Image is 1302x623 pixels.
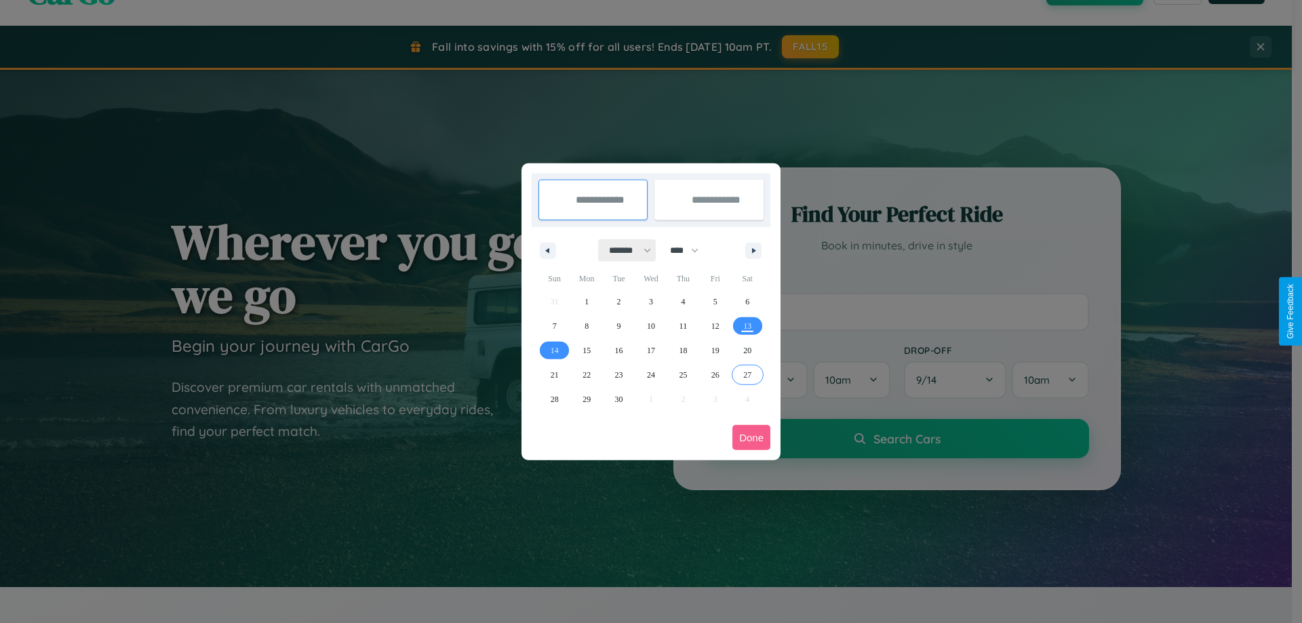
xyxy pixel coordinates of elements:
span: 18 [679,338,687,363]
button: 6 [732,289,764,314]
button: 22 [570,363,602,387]
button: 5 [699,289,731,314]
span: Wed [635,268,667,289]
button: 8 [570,314,602,338]
span: 16 [615,338,623,363]
span: 30 [615,387,623,411]
span: 10 [647,314,655,338]
span: 22 [583,363,591,387]
span: 21 [551,363,559,387]
button: 14 [538,338,570,363]
button: 28 [538,387,570,411]
button: 11 [667,314,699,338]
span: 28 [551,387,559,411]
span: 6 [745,289,749,314]
button: 29 [570,387,602,411]
span: 2 [617,289,621,314]
span: Thu [667,268,699,289]
span: 25 [679,363,687,387]
span: 12 [711,314,719,338]
span: 24 [647,363,655,387]
button: 17 [635,338,667,363]
button: 7 [538,314,570,338]
button: 24 [635,363,667,387]
span: 11 [679,314,688,338]
button: 30 [603,387,635,411]
button: 2 [603,289,635,314]
span: 14 [551,338,559,363]
span: Tue [603,268,635,289]
span: 29 [583,387,591,411]
button: 4 [667,289,699,314]
span: 3 [649,289,653,314]
span: 20 [743,338,751,363]
button: 16 [603,338,635,363]
span: Sun [538,268,570,289]
span: 7 [553,314,557,338]
button: 19 [699,338,731,363]
button: 1 [570,289,602,314]
span: Fri [699,268,731,289]
span: 27 [743,363,751,387]
button: 25 [667,363,699,387]
button: 20 [732,338,764,363]
button: 23 [603,363,635,387]
button: 3 [635,289,667,314]
button: 10 [635,314,667,338]
span: Mon [570,268,602,289]
span: 15 [583,338,591,363]
span: 13 [743,314,751,338]
button: 13 [732,314,764,338]
span: 19 [711,338,719,363]
button: 9 [603,314,635,338]
button: 15 [570,338,602,363]
button: Done [732,425,770,450]
button: 12 [699,314,731,338]
div: Give Feedback [1286,284,1295,339]
span: 9 [617,314,621,338]
span: 23 [615,363,623,387]
span: Sat [732,268,764,289]
button: 27 [732,363,764,387]
button: 21 [538,363,570,387]
button: 26 [699,363,731,387]
span: 4 [681,289,685,314]
span: 17 [647,338,655,363]
span: 1 [585,289,589,314]
span: 8 [585,314,589,338]
button: 18 [667,338,699,363]
span: 26 [711,363,719,387]
span: 5 [713,289,717,314]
